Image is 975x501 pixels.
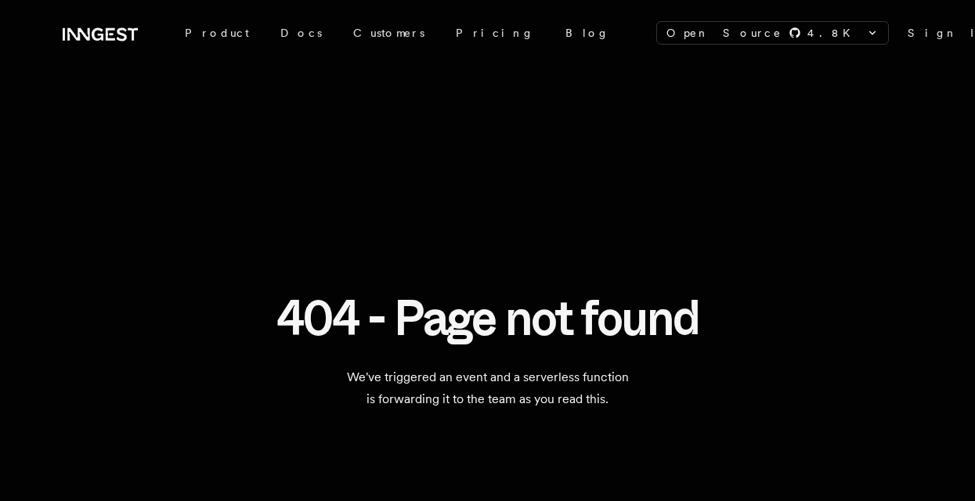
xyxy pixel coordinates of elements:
span: 4.8 K [807,25,860,41]
div: Product [169,19,265,47]
a: Pricing [440,19,550,47]
span: Open Source [666,25,782,41]
p: We've triggered an event and a serverless function is forwarding it to the team as you read this. [262,366,713,410]
a: Docs [265,19,338,47]
h1: 404 - Page not found [276,291,699,344]
a: Customers [338,19,440,47]
a: Blog [550,19,625,47]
